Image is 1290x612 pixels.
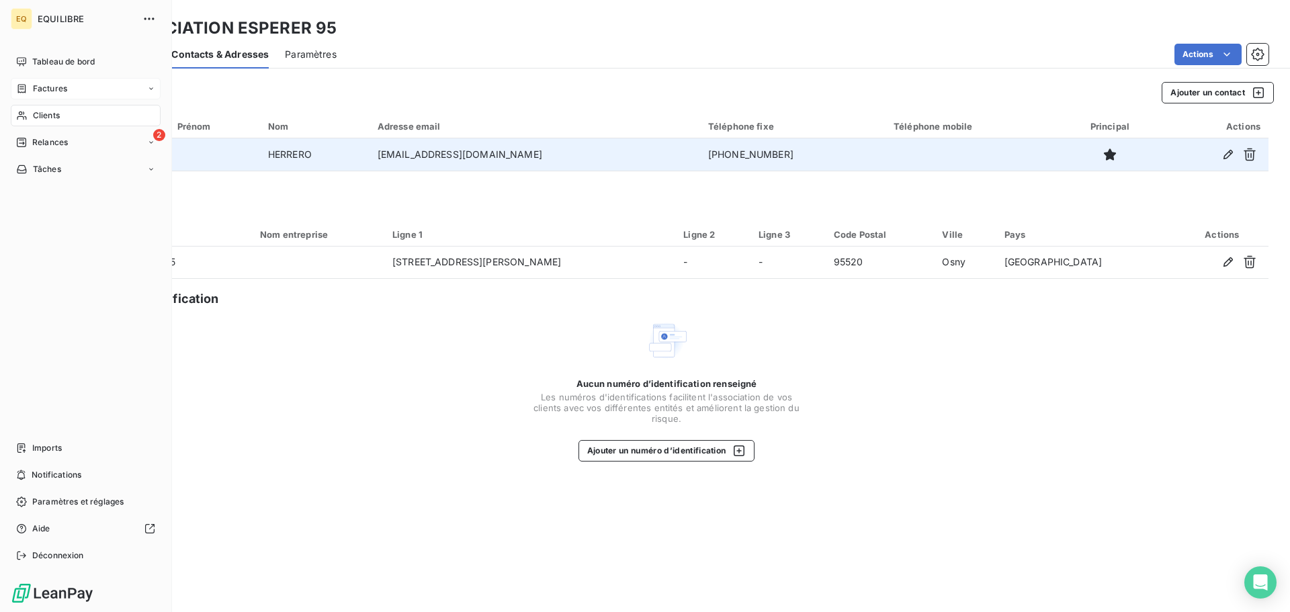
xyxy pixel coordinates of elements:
span: Paramètres [285,48,337,61]
td: [PHONE_NUMBER] [700,138,886,171]
span: Imports [32,442,62,454]
div: Nom [268,121,361,132]
td: - [675,247,750,279]
div: Actions [1183,229,1260,240]
a: Aide [11,518,161,539]
span: Contacts & Adresses [171,48,269,61]
span: Les numéros d'identifications facilitent l'association de vos clients avec vos différentes entité... [532,392,801,424]
span: Factures [33,83,67,95]
span: Tâches [33,163,61,175]
div: Ville [942,229,988,240]
span: Notifications [32,469,81,481]
span: 2 [153,129,165,141]
span: Clients [33,110,60,122]
div: Ligne 1 [392,229,667,240]
div: Téléphone mobile [894,121,1051,132]
td: HERRERO [260,138,370,171]
span: Aide [32,523,50,535]
div: Prénom [177,121,252,132]
td: [STREET_ADDRESS][PERSON_NAME] [384,247,675,279]
div: Adresse email [378,121,692,132]
button: Ajouter un contact [1162,82,1274,103]
img: Logo LeanPay [11,582,94,604]
div: Ligne 2 [683,229,742,240]
div: Code Postal [834,229,927,240]
td: 95520 [826,247,935,279]
h3: ASSOCIATION ESPERER 95 [118,16,337,40]
td: [GEOGRAPHIC_DATA] [996,247,1176,279]
div: Nom entreprise [260,229,376,240]
div: EQ [11,8,32,30]
td: - [750,247,826,279]
div: Actions [1168,121,1260,132]
button: Ajouter un numéro d’identification [578,440,755,462]
div: Open Intercom Messenger [1244,566,1277,599]
span: Tableau de bord [32,56,95,68]
div: Ligne 3 [759,229,818,240]
span: Déconnexion [32,550,84,562]
img: Empty state [645,319,688,362]
td: Osny [934,247,996,279]
button: Actions [1174,44,1242,65]
span: EQUILIBRE [38,13,134,24]
div: Téléphone fixe [708,121,877,132]
div: Principal [1068,121,1153,132]
span: Paramètres et réglages [32,496,124,508]
td: [EMAIL_ADDRESS][DOMAIN_NAME] [370,138,700,171]
div: Pays [1004,229,1168,240]
span: Aucun numéro d’identification renseigné [576,378,757,389]
span: Relances [32,136,68,148]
